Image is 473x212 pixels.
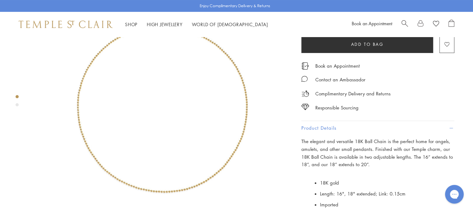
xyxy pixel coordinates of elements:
[301,104,309,110] img: icon_sourcing.svg
[433,20,439,29] a: View Wishlist
[301,62,309,70] img: icon_appointment.svg
[351,41,384,48] span: Add to bag
[301,90,309,98] img: icon_delivery.svg
[448,20,454,29] a: Open Shopping Bag
[200,3,270,9] p: Enjoy Complimentary Delivery & Returns
[19,21,113,28] img: Temple St. Clair
[320,188,454,199] li: Length: 16", 18" extended; Link: 0.15cm
[125,21,137,27] a: ShopShop
[301,121,454,135] button: Product Details
[352,20,392,26] a: Book an Appointment
[315,104,359,112] div: Responsible Sourcing
[315,62,360,69] a: Book an Appointment
[16,94,19,111] div: Product gallery navigation
[442,183,467,206] iframe: Gorgias live chat messenger
[301,137,454,168] p: The elegant and versatile 18K Ball Chain is the perfect home for angels, amulets, and other small...
[125,21,268,28] nav: Main navigation
[301,36,433,53] button: Add to bag
[301,76,308,82] img: MessageIcon-01_2.svg
[401,20,408,29] a: Search
[192,21,268,27] a: World of [DEMOGRAPHIC_DATA]World of [DEMOGRAPHIC_DATA]
[147,21,183,27] a: High JewelleryHigh Jewellery
[315,90,391,98] p: Complimentary Delivery and Returns
[320,199,454,210] li: Imported
[315,76,365,84] div: Contact an Ambassador
[320,177,454,188] li: 18K gold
